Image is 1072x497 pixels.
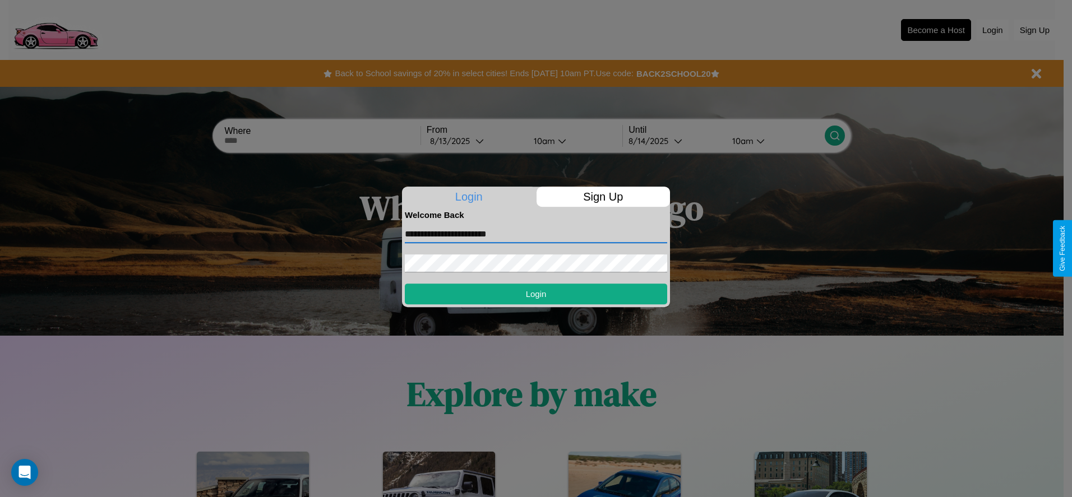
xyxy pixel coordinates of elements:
[405,210,667,220] h4: Welcome Back
[11,459,38,486] div: Open Intercom Messenger
[402,187,536,207] p: Login
[405,284,667,304] button: Login
[537,187,671,207] p: Sign Up
[1059,226,1066,271] div: Give Feedback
